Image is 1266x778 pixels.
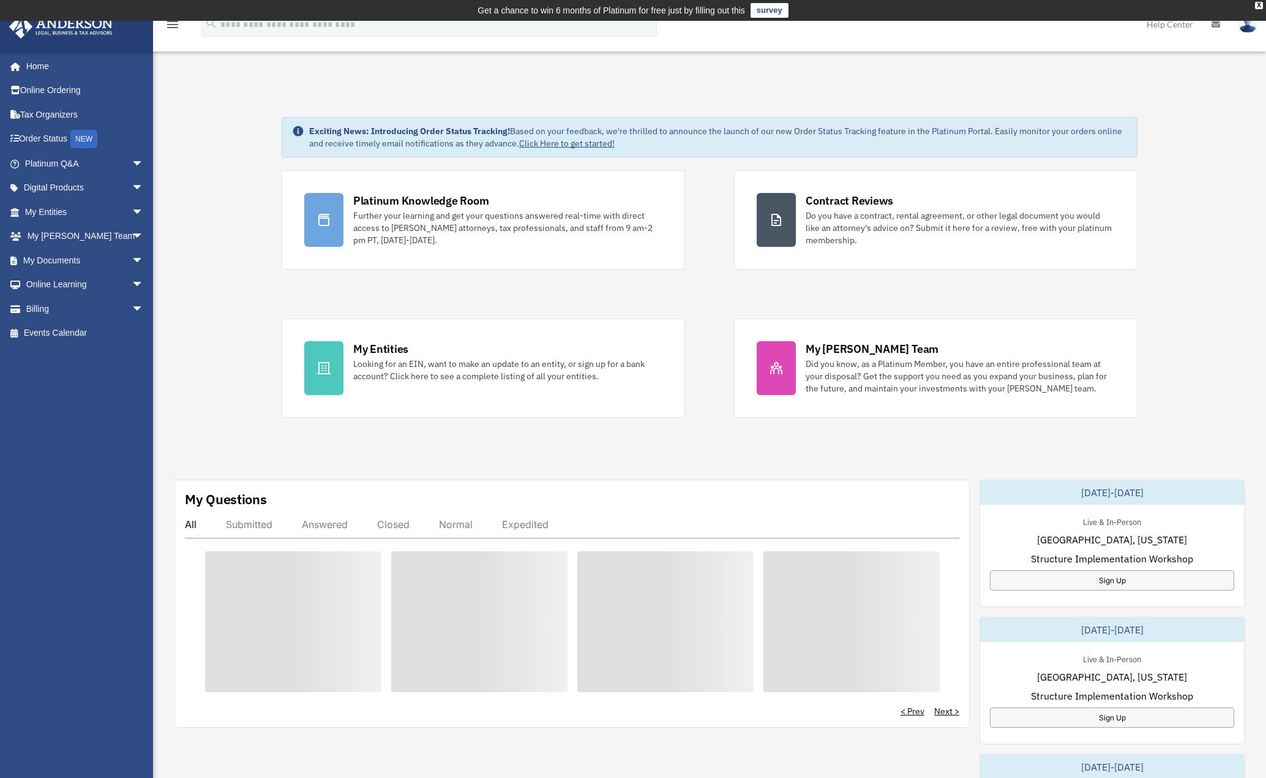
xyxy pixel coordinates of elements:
i: search [204,17,218,30]
a: Click Here to get started! [519,138,615,149]
img: User Pic [1238,15,1257,33]
div: NEW [70,130,97,148]
i: menu [165,17,180,32]
a: My [PERSON_NAME] Teamarrow_drop_down [9,224,162,249]
div: All [185,518,197,531]
div: My Entities [353,341,408,357]
a: My [PERSON_NAME] Team Did you know, as a Platinum Member, you have an entire professional team at... [734,319,1137,418]
div: Get a chance to win 6 months of Platinum for free just by filling out this [478,3,745,18]
div: Answered [302,518,348,531]
span: arrow_drop_down [132,200,156,225]
a: Online Learningarrow_drop_down [9,273,162,297]
a: Billingarrow_drop_down [9,296,162,321]
span: arrow_drop_down [132,296,156,322]
span: arrow_drop_down [132,248,156,273]
a: Platinum Knowledge Room Further your learning and get your questions answered real-time with dire... [282,170,685,270]
span: arrow_drop_down [132,273,156,298]
a: Sign Up [990,570,1234,591]
div: Expedited [502,518,549,531]
a: Events Calendar [9,321,162,346]
div: Closed [377,518,410,531]
span: arrow_drop_down [132,151,156,176]
span: [GEOGRAPHIC_DATA], [US_STATE] [1037,532,1187,547]
div: [DATE]-[DATE] [980,617,1244,642]
a: Next > [934,705,959,717]
a: Platinum Q&Aarrow_drop_down [9,151,162,176]
strong: Exciting News: Introducing Order Status Tracking! [309,126,510,137]
div: Live & In-Person [1073,652,1151,665]
a: Tax Organizers [9,102,162,127]
a: survey [751,3,788,18]
div: [DATE]-[DATE] [980,480,1244,505]
a: Sign Up [990,708,1234,728]
div: My [PERSON_NAME] Team [806,341,938,357]
div: Based on your feedback, we're thrilled to announce the launch of our new Order Status Tracking fe... [309,125,1127,149]
span: Structure Implementation Workshop [1031,689,1193,703]
img: Anderson Advisors Platinum Portal [6,15,116,39]
div: Normal [439,518,473,531]
div: Contract Reviews [806,193,893,208]
div: Further your learning and get your questions answered real-time with direct access to [PERSON_NAM... [353,210,662,246]
span: arrow_drop_down [132,224,156,249]
a: Order StatusNEW [9,127,162,152]
a: My Entities Looking for an EIN, want to make an update to an entity, or sign up for a bank accoun... [282,319,685,418]
div: Platinum Knowledge Room [353,193,489,208]
a: My Entitiesarrow_drop_down [9,200,162,224]
span: [GEOGRAPHIC_DATA], [US_STATE] [1037,670,1187,684]
span: Structure Implementation Workshop [1031,551,1193,566]
div: Did you know, as a Platinum Member, you have an entire professional team at your disposal? Get th... [806,358,1115,395]
div: My Questions [185,490,267,508]
a: menu [165,21,180,32]
a: < Prev [901,705,924,717]
a: Online Ordering [9,78,162,103]
a: My Documentsarrow_drop_down [9,248,162,273]
div: Live & In-Person [1073,515,1151,527]
div: Do you have a contract, rental agreement, or other legal document you would like an attorney's ad... [806,210,1115,246]
div: close [1255,2,1263,9]
a: Digital Productsarrow_drop_down [9,176,162,200]
a: Contract Reviews Do you have a contract, rental agreement, or other legal document you would like... [734,170,1137,270]
div: Submitted [226,518,272,531]
span: arrow_drop_down [132,176,156,201]
a: Home [9,54,156,78]
div: Looking for an EIN, want to make an update to an entity, or sign up for a bank account? Click her... [353,358,662,382]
